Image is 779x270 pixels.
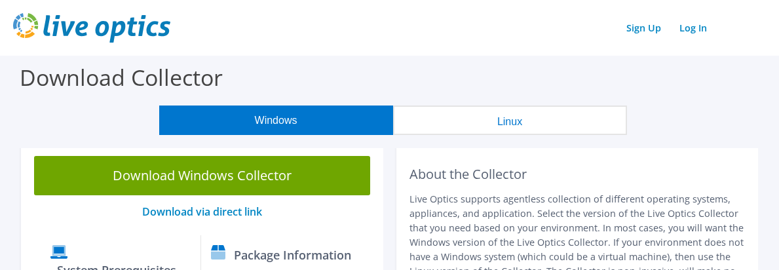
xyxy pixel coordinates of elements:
[620,18,668,37] a: Sign Up
[673,18,713,37] a: Log In
[13,13,170,43] img: live_optics_svg.svg
[20,62,223,92] label: Download Collector
[393,106,627,135] button: Linux
[409,166,746,182] h2: About the Collector
[234,248,351,261] label: Package Information
[34,156,370,195] a: Download Windows Collector
[159,106,393,135] button: Windows
[142,204,262,219] a: Download via direct link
